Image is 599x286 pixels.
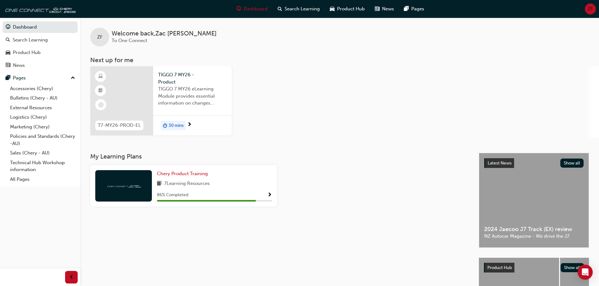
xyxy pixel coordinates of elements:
span: book-icon [157,180,162,188]
span: car-icon [330,5,335,13]
span: 2024 Jaecoo J7 Track (EX) review [484,226,584,233]
a: External Resources [8,103,78,113]
span: Product Hub [487,265,512,270]
span: news-icon [375,5,380,13]
span: up-icon [71,74,75,82]
span: Welcome back , Zac [PERSON_NAME] [112,30,217,37]
span: guage-icon [236,5,241,13]
span: Product Hub [337,5,365,13]
a: T7-MY26-PROD-ELTIGGO 7 MY26 - ProductTIGGO 7 MY26 eLearning Module provides essential information... [90,66,232,135]
span: search-icon [278,5,282,13]
div: Open Intercom Messenger [578,265,593,280]
button: Show all [560,159,584,168]
a: pages-iconPages [399,3,429,15]
div: Pages [13,74,26,82]
span: search-icon [6,37,10,43]
a: Search Learning [3,34,78,46]
img: oneconnect [106,183,141,189]
a: Dashboard [3,21,78,33]
span: Pages [411,5,424,13]
a: All Pages [8,175,78,184]
span: pages-icon [6,75,10,81]
span: next-icon [187,122,192,128]
div: News [13,62,25,69]
div: Search Learning [13,36,48,44]
span: Chery Product Training [157,171,208,176]
h3: Next up for me [80,57,599,64]
a: Sales (Chery - AU) [8,148,78,158]
h3: My Learning Plans [90,153,469,160]
a: Bulletins (Chery - AU) [8,93,78,103]
a: search-iconSearch Learning [273,3,325,15]
span: guage-icon [6,24,10,30]
span: News [382,5,394,13]
a: guage-iconDashboard [231,3,273,15]
span: 30 mins [169,122,184,129]
span: learningResourceType_ELEARNING-icon [98,73,103,81]
button: Pages [3,72,78,84]
span: learningRecordVerb_NONE-icon [98,102,104,108]
span: T7-MY26-PROD-EL [98,122,141,129]
span: ZF [588,5,593,13]
span: ZF [97,34,103,41]
span: Show Progress [267,192,272,198]
a: Logistics (Chery) [8,112,78,122]
span: Latest News [488,160,512,166]
a: News [3,60,78,71]
span: 86 % Completed [157,192,188,199]
span: TIGGO 7 MY26 - Product [158,71,227,85]
button: Show all [561,263,584,272]
a: news-iconNews [370,3,399,15]
a: car-iconProduct Hub [325,3,370,15]
a: Chery Product Training [157,170,210,177]
a: Product Hub [3,47,78,58]
span: Dashboard [244,5,268,13]
div: Product Hub [13,49,41,56]
a: Technical Hub Workshop information [8,158,78,175]
a: Latest NewsShow all [484,158,584,168]
button: Show Progress [267,191,272,199]
span: To One Connect [112,38,147,43]
span: duration-icon [163,121,167,130]
a: Marketing (Chery) [8,122,78,132]
a: Policies and Standards (Chery -AU) [8,132,78,148]
span: TIGGO 7 MY26 eLearning Module provides essential information on changes introduced with the new M... [158,85,227,107]
span: pages-icon [404,5,409,13]
img: oneconnect [3,3,75,15]
a: Accessories (Chery) [8,84,78,94]
span: NZ Autocar Magazine - We drive the J7. [484,233,584,240]
span: Search Learning [285,5,320,13]
span: car-icon [6,50,10,56]
span: prev-icon [69,273,74,281]
a: Latest NewsShow all2024 Jaecoo J7 Track (EX) reviewNZ Autocar Magazine - We drive the J7. [479,153,589,248]
a: Product HubShow all [484,263,584,273]
button: DashboardSearch LearningProduct HubNews [3,20,78,72]
button: ZF [585,3,596,14]
span: 7 Learning Resources [164,180,210,188]
span: booktick-icon [98,87,103,95]
span: news-icon [6,63,10,68]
